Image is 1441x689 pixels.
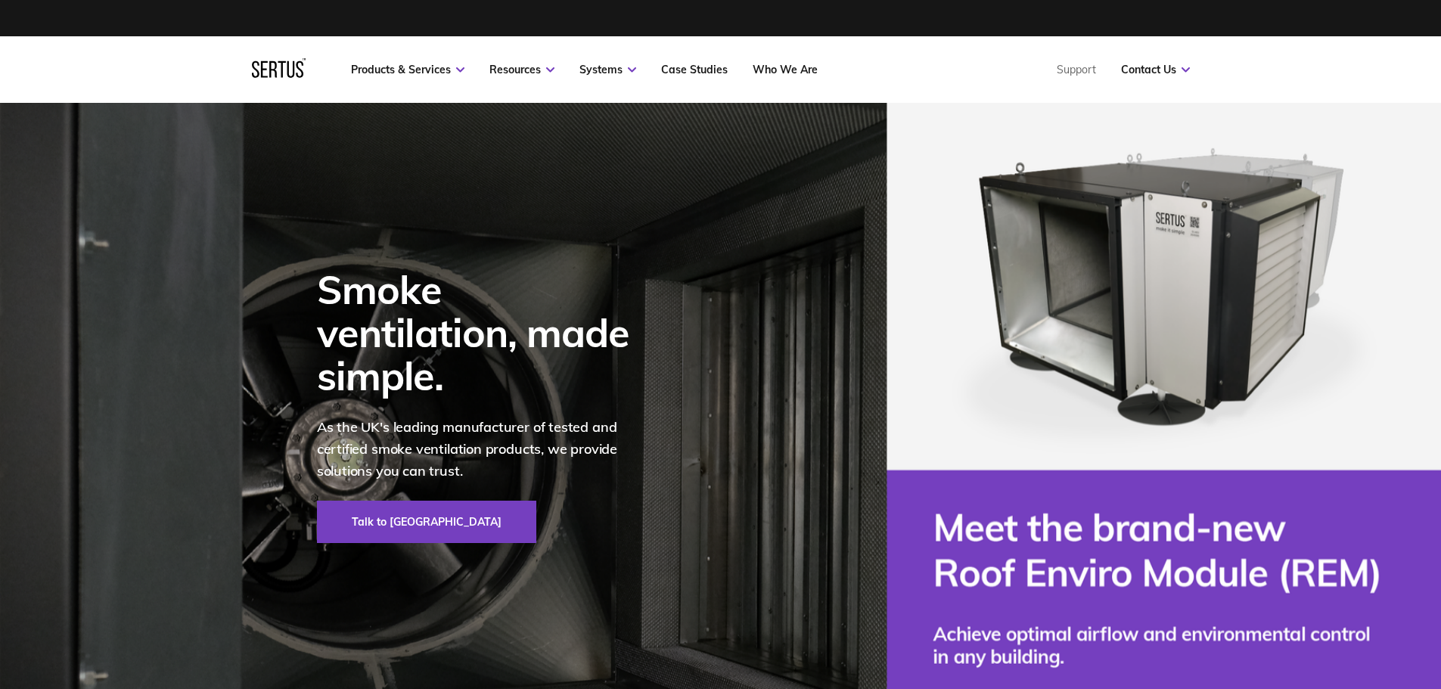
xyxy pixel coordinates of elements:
[351,63,464,76] a: Products & Services
[317,268,650,398] div: Smoke ventilation, made simple.
[579,63,636,76] a: Systems
[661,63,728,76] a: Case Studies
[1121,63,1190,76] a: Contact Us
[753,63,818,76] a: Who We Are
[317,501,536,543] a: Talk to [GEOGRAPHIC_DATA]
[317,417,650,482] p: As the UK's leading manufacturer of tested and certified smoke ventilation products, we provide s...
[489,63,554,76] a: Resources
[1057,63,1096,76] a: Support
